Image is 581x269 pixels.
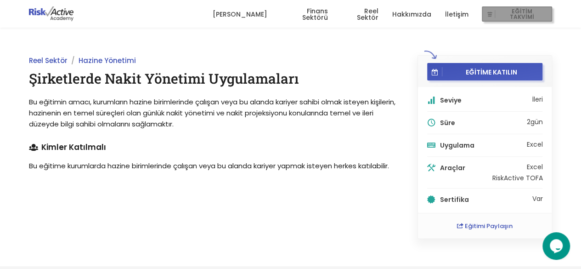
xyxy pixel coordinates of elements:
h1: Şirketlerde Nakit Yönetimi Uygulamaları [29,69,397,87]
a: Finans Sektörü [281,0,328,28]
li: Excel [526,141,542,148]
button: EĞİTİM TAKVİMİ [482,6,552,22]
a: EĞİTİM TAKVİMİ [482,0,552,28]
a: Hazine Yönetimi [79,56,136,65]
iframe: chat widget [542,232,572,260]
a: İletişim [445,0,468,28]
a: Reel Sektör [342,0,378,28]
h5: Seviye [440,97,530,103]
button: EĞİTİME KATILIN [427,63,543,80]
li: Var [427,195,543,204]
span: EĞİTİM TAKVİMİ [495,8,548,21]
li: İleri [427,96,543,112]
h5: Süre [440,120,525,126]
h4: Kimler Katılmalı [29,143,397,151]
a: Reel Sektör [29,56,68,65]
h5: Sertifika [440,196,530,203]
h5: Uygulama [440,142,525,149]
a: Eğitimi Paylaşın [457,222,513,230]
p: Bu eğitime kurumlarda hazine birimlerinde çalışan veya bu alanda kariyer yapmak isteyen herkes ka... [29,160,397,172]
li: Excel [492,164,542,170]
li: RiskActive TOFA [492,175,542,181]
h5: Araçlar [440,165,490,171]
img: logo-dark.png [29,6,74,21]
li: 2 gün [427,119,543,134]
a: Hakkımızda [392,0,431,28]
span: Bu eğitimin amacı, kurumların hazine birimlerinde çalışan veya bu alanda kariyer sahibi olmak ist... [29,97,395,129]
a: [PERSON_NAME] [212,0,267,28]
span: EĞİTİME KATILIN [442,68,540,76]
